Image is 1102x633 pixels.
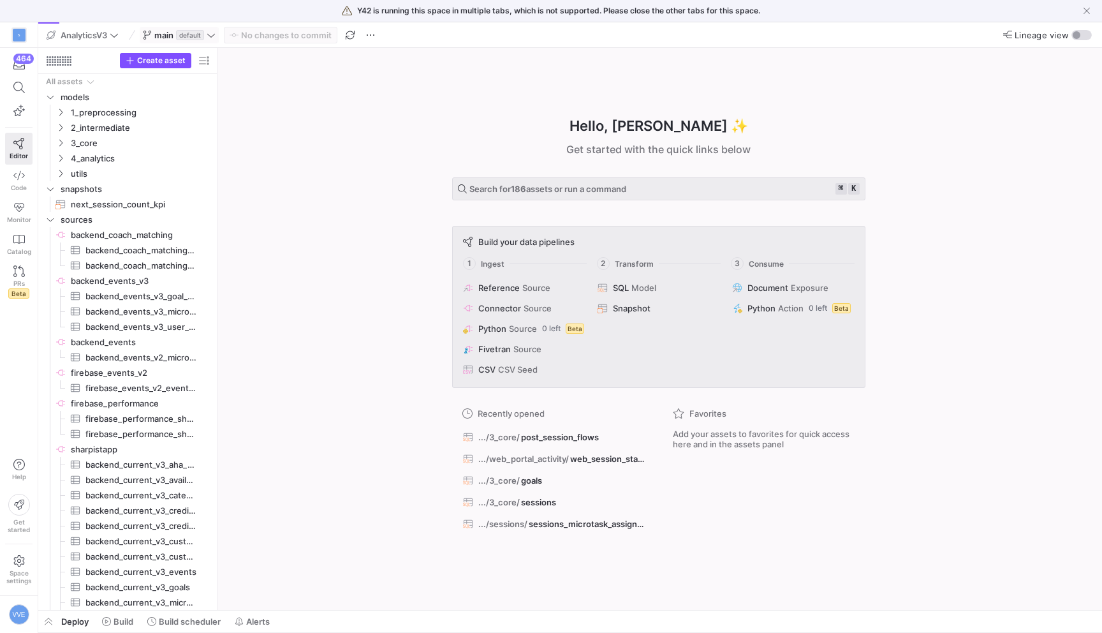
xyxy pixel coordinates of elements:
[511,184,526,194] strong: 186
[85,458,197,472] span: backend_current_v3_aha_moments​​​​​​​​​
[71,366,210,380] span: firebase_events_v2​​​​​​​​
[176,30,204,40] span: default
[478,237,575,247] span: Build your data pipelines
[43,442,212,457] div: Press SPACE to select this row.
[71,167,210,181] span: utils
[848,183,860,195] kbd: k
[509,324,537,334] span: Source
[513,344,541,354] span: Source
[13,54,34,64] div: 464
[43,105,212,120] div: Press SPACE to select this row.
[631,283,656,293] span: Model
[140,27,219,43] button: maindefault
[5,24,33,46] a: S
[43,74,212,89] div: Press SPACE to select this row.
[43,411,212,426] a: firebase_performance_sharpist_mobile_ANDROID​​​​​​​​​
[43,319,212,334] a: backend_events_v3_user_events​​​​​​​​​
[85,412,197,426] span: firebase_performance_sharpist_mobile_ANDROID​​​​​​​​​
[85,534,197,549] span: backend_current_v3_customer_license_goals​​​​​​​​​
[689,408,726,419] span: Favorites
[43,273,212,288] div: Press SPACE to select this row.
[43,166,212,181] div: Press SPACE to select this row.
[43,319,212,334] div: Press SPACE to select this row.
[7,248,31,255] span: Catalog
[478,283,520,293] span: Reference
[460,321,587,336] button: PythonSource0 leftBeta
[452,177,865,200] button: Search for186assets or run a command⌘k
[569,115,748,137] h1: Hello, [PERSON_NAME] ✨
[11,184,27,191] span: Code
[43,365,212,380] a: firebase_events_v2​​​​​​​​
[43,426,212,442] a: firebase_performance_sharpistApp_IOS​​​​​​​​​
[71,121,210,135] span: 2_intermediate
[71,274,210,288] span: backend_events_v3​​​​​​​​
[43,564,212,579] a: backend_current_v3_events​​​​​​​​​
[5,601,33,628] button: VVE
[5,489,33,539] button: Getstarted
[747,283,788,293] span: Document
[85,381,197,396] span: firebase_events_v2_events_all​​​​​​​​​
[524,303,552,313] span: Source
[5,260,33,304] a: PRsBeta
[43,288,212,304] a: backend_events_v3_goal_events​​​​​​​​​
[832,303,851,313] span: Beta
[478,344,511,354] span: Fivetran
[43,549,212,564] div: Press SPACE to select this row.
[8,518,30,533] span: Get started
[43,380,212,396] div: Press SPACE to select this row.
[43,380,212,396] a: firebase_events_v2_events_all​​​​​​​​​
[43,27,122,43] button: AnalyticsV3
[43,258,212,273] a: backend_coach_matching_matching_proposals​​​​​​​​​
[114,616,133,627] span: Build
[5,549,33,590] a: Spacesettings
[85,503,197,518] span: backend_current_v3_credit_accounts​​​​​​​​​
[809,304,827,313] span: 0 left
[71,136,210,151] span: 3_core
[357,6,760,15] span: Y42 is running this space in multiple tabs, which is not supported. Please close the other tabs f...
[5,133,33,165] a: Editor
[43,503,212,518] div: Press SPACE to select this row.
[478,432,520,442] span: .../3_core/
[43,518,212,533] a: backend_current_v3_credit_transactions​​​​​​​​​
[460,429,647,445] button: .../3_core/post_session_flows
[43,350,212,365] div: Press SPACE to select this row.
[85,580,197,595] span: backend_current_v3_goals​​​​​​​​​
[613,283,629,293] span: SQL
[85,258,197,273] span: backend_coach_matching_matching_proposals​​​​​​​​​
[43,304,212,319] div: Press SPACE to select this row.
[61,182,210,197] span: snapshots
[85,427,197,442] span: firebase_performance_sharpistApp_IOS​​​​​​​​​
[43,396,212,411] a: firebase_performance​​​​​​​​
[43,488,212,503] a: backend_current_v3_categories​​​​​​​​​
[13,279,25,287] span: PRs
[85,304,197,319] span: backend_events_v3_microtaskassignment_events​​​​​​​​​
[71,105,210,120] span: 1_preprocessing
[478,324,506,334] span: Python
[469,184,626,194] span: Search for assets or run a command
[85,519,197,533] span: backend_current_v3_credit_transactions​​​​​​​​​
[566,324,584,334] span: Beta
[43,426,212,442] div: Press SPACE to select this row.
[154,30,173,40] span: main
[460,341,587,357] button: FivetranSource
[46,77,83,86] div: All assets
[43,334,212,350] div: Press SPACE to select this row.
[5,228,33,260] a: Catalog
[478,364,496,375] span: CSV
[43,242,212,258] a: backend_coach_matching_matching_proposals_v2​​​​​​​​​
[246,616,270,627] span: Alerts
[452,142,865,157] div: Get started with the quick links below
[478,475,520,486] span: .../3_core/
[43,457,212,472] div: Press SPACE to select this row.
[778,303,804,313] span: Action
[5,453,33,486] button: Help
[85,595,197,610] span: backend_current_v3_microtaskassignment_requests​​​​​​​​​
[10,152,28,160] span: Editor
[43,288,212,304] div: Press SPACE to select this row.
[120,53,191,68] button: Create asset
[85,243,197,258] span: backend_coach_matching_matching_proposals_v2​​​​​​​​​
[43,304,212,319] a: backend_events_v3_microtaskassignment_events​​​​​​​​​
[460,451,647,467] button: .../web_portal_activity/web_session_statistics
[43,273,212,288] a: backend_events_v3​​​​​​​​
[43,258,212,273] div: Press SPACE to select this row.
